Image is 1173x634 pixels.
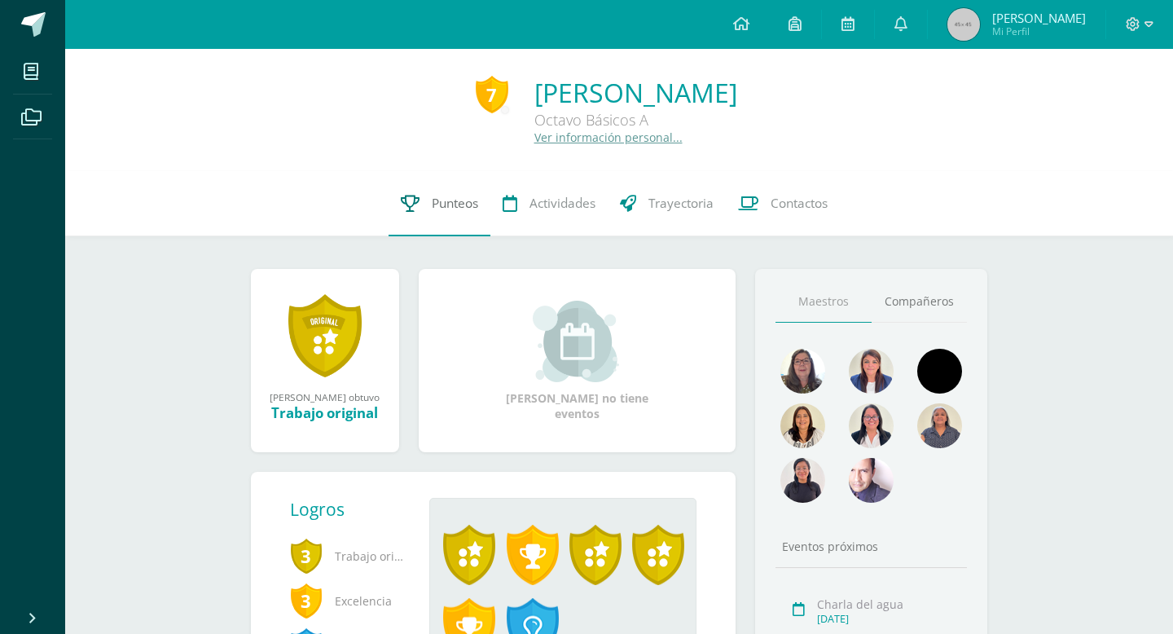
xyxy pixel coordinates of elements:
[992,10,1086,26] span: [PERSON_NAME]
[495,301,658,421] div: [PERSON_NAME] no tiene eventos
[534,130,683,145] a: Ver información personal...
[947,8,980,41] img: 45x45
[608,171,726,236] a: Trayectoria
[780,349,825,394] img: a4871f238fc6f9e1d7ed418e21754428.png
[267,390,383,403] div: [PERSON_NAME] obtuvo
[872,281,968,323] a: Compañeros
[534,75,737,110] a: [PERSON_NAME]
[490,171,608,236] a: Actividades
[432,195,478,212] span: Punteos
[533,301,622,382] img: event_small.png
[817,612,963,626] div: [DATE]
[534,110,737,130] div: Octavo Básicos A
[389,171,490,236] a: Punteos
[849,349,894,394] img: aefa6dbabf641819c41d1760b7b82962.png
[476,76,508,113] div: 7
[648,195,714,212] span: Trayectoria
[917,349,962,394] img: 8720afef3ca6363371f864d845616e65.png
[780,403,825,448] img: 876c69fb502899f7a2bc55a9ba2fa0e7.png
[529,195,595,212] span: Actividades
[771,195,828,212] span: Contactos
[726,171,840,236] a: Contactos
[917,403,962,448] img: 8f3bf19539481b212b8ab3c0cdc72ac6.png
[849,403,894,448] img: 408a551ef2c74b912fbe9346b0557d9b.png
[267,403,383,422] div: Trabajo original
[775,281,872,323] a: Maestros
[290,582,323,619] span: 3
[817,597,963,612] div: Charla del agua
[290,537,323,575] span: 3
[290,579,404,623] span: Excelencia
[992,24,1086,38] span: Mi Perfil
[290,534,404,579] span: Trabajo original
[775,539,968,554] div: Eventos próximos
[290,498,417,521] div: Logros
[780,458,825,503] img: 041e67bb1815648f1c28e9f895bf2be1.png
[849,458,894,503] img: a8e8556f48ef469a8de4653df9219ae6.png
